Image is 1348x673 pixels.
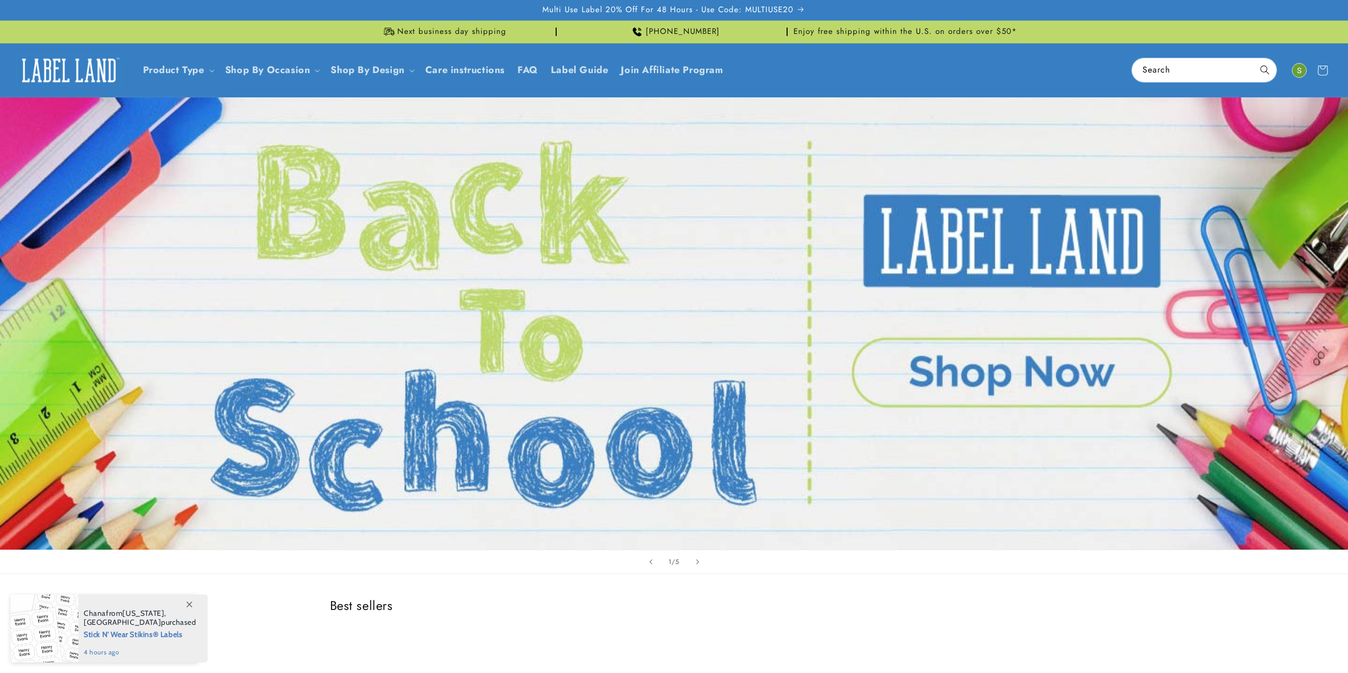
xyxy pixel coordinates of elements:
span: [GEOGRAPHIC_DATA] [84,617,161,627]
div: Announcement [792,21,1019,43]
button: Next slide [686,550,709,573]
button: Search [1253,58,1276,82]
button: Previous slide [639,550,663,573]
div: Announcement [330,21,557,43]
a: FAQ [511,58,544,83]
span: Care instructions [425,64,505,76]
div: Announcement [561,21,788,43]
a: Join Affiliate Program [614,58,729,83]
span: FAQ [517,64,538,76]
span: from , purchased [84,609,197,627]
a: Product Type [143,63,204,77]
span: Enjoy free shipping within the U.S. on orders over $50* [793,26,1017,37]
a: Shop By Design [331,63,404,77]
span: Chana [84,608,106,618]
span: 1 [668,557,672,567]
summary: Shop By Design [324,58,418,83]
summary: Product Type [137,58,219,83]
span: Next business day shipping [397,26,506,37]
span: / [672,557,675,567]
span: [PHONE_NUMBER] [646,26,720,37]
span: 5 [675,557,680,567]
span: [US_STATE] [122,608,164,618]
img: Label Land [16,54,122,87]
a: Care instructions [419,58,511,83]
span: Join Affiliate Program [621,64,723,76]
span: Label Guide [551,64,609,76]
span: Shop By Occasion [225,64,310,76]
summary: Shop By Occasion [219,58,325,83]
a: Label Guide [544,58,615,83]
span: Multi Use Label 20% Off For 48 Hours - Use Code: MULTIUSE20 [542,5,793,15]
h2: Best sellers [330,597,1019,614]
a: Label Land [12,50,126,91]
